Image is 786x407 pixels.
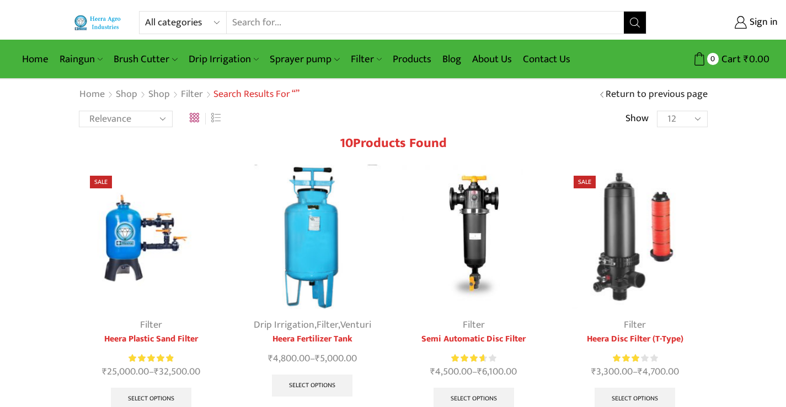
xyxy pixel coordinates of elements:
[129,352,173,364] span: Rated out of 5
[129,352,173,364] div: Rated 5.00 out of 5
[477,363,517,380] bdi: 6,100.00
[90,176,112,188] span: Sale
[240,318,385,333] div: , ,
[657,49,769,69] a: 0 Cart ₹0.00
[430,363,472,380] bdi: 4,500.00
[638,363,679,380] bdi: 4,700.00
[463,317,485,333] a: Filter
[402,333,547,346] a: Semi Automatic Disc Filter
[613,352,657,364] div: Rated 3.00 out of 5
[517,46,576,72] a: Contact Us
[563,365,708,379] span: –
[102,363,107,380] span: ₹
[591,363,633,380] bdi: 3,300.00
[613,352,640,364] span: Rated out of 5
[574,176,596,188] span: Sale
[451,352,496,364] div: Rated 3.67 out of 5
[268,350,310,367] bdi: 4,800.00
[402,365,547,379] span: –
[79,165,224,310] img: Heera Plastic Sand Filter
[451,352,484,364] span: Rated out of 5
[180,88,204,102] a: Filter
[387,46,437,72] a: Products
[624,317,646,333] a: Filter
[315,350,357,367] bdi: 5,000.00
[744,51,749,68] span: ₹
[340,317,371,333] a: Venturi
[430,363,435,380] span: ₹
[227,12,624,34] input: Search for...
[240,333,385,346] a: Heera Fertilizer Tank
[264,46,345,72] a: Sprayer pump
[315,350,320,367] span: ₹
[240,165,385,310] img: Heera Fertilizer Tank
[183,46,264,72] a: Drip Irrigation
[213,89,300,101] h1: Search results for “”
[747,15,778,30] span: Sign in
[477,363,482,380] span: ₹
[17,46,54,72] a: Home
[591,363,596,380] span: ₹
[79,88,300,102] nav: Breadcrumb
[744,51,769,68] bdi: 0.00
[563,333,708,346] a: Heera Disc Filter (T-Type)
[54,46,108,72] a: Raingun
[625,112,649,126] span: Show
[79,333,224,346] a: Heera Plastic Sand Filter
[606,88,708,102] a: Return to previous page
[719,52,741,67] span: Cart
[437,46,467,72] a: Blog
[707,53,719,64] span: 0
[563,165,708,310] img: Heera Disc Filter (T-Type)
[268,350,273,367] span: ₹
[353,132,447,154] span: Products found
[115,88,138,102] a: Shop
[154,363,200,380] bdi: 32,500.00
[345,46,387,72] a: Filter
[79,88,105,102] a: Home
[154,363,159,380] span: ₹
[624,12,646,34] button: Search button
[102,363,149,380] bdi: 25,000.00
[108,46,183,72] a: Brush Cutter
[240,351,385,366] span: –
[467,46,517,72] a: About Us
[340,132,353,154] span: 10
[272,375,352,397] a: Select options for “Heera Fertilizer Tank”
[79,365,224,379] span: –
[140,317,162,333] a: Filter
[148,88,170,102] a: Shop
[317,317,338,333] a: Filter
[254,317,314,333] a: Drip Irrigation
[402,165,547,310] img: Semi Automatic Disc Filter
[638,363,643,380] span: ₹
[79,111,173,127] select: Shop order
[663,13,778,32] a: Sign in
